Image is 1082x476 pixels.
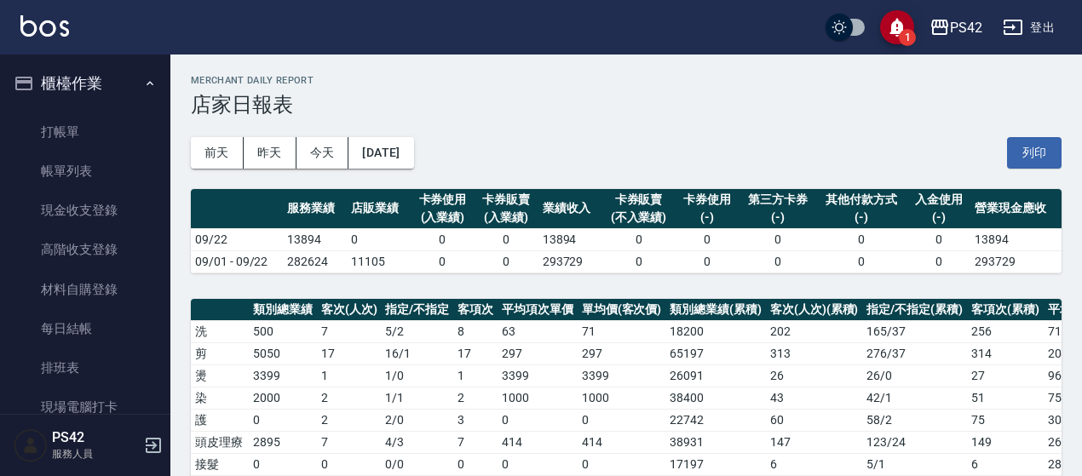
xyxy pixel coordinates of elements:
[538,228,602,250] td: 13894
[766,387,863,409] td: 43
[923,10,989,45] button: PS42
[665,453,766,475] td: 17197
[862,320,967,342] td: 165 / 37
[739,250,816,272] td: 0
[191,75,1062,86] h2: Merchant Daily Report
[766,431,863,453] td: 147
[381,342,453,364] td: 16 / 1
[381,409,453,431] td: 2 / 0
[967,453,1044,475] td: 6
[249,299,317,321] th: 類別總業績
[453,431,498,453] td: 7
[498,299,578,321] th: 平均項次單價
[665,342,766,364] td: 65197
[453,409,498,431] td: 3
[899,29,916,46] span: 1
[967,320,1044,342] td: 256
[680,209,735,227] div: (-)
[665,364,766,387] td: 26091
[766,299,863,321] th: 客次(人次)(累積)
[317,387,382,409] td: 2
[970,189,1062,229] th: 營業現金應收
[453,453,498,475] td: 0
[665,387,766,409] td: 38400
[912,209,967,227] div: (-)
[415,209,470,227] div: (入業績)
[479,191,534,209] div: 卡券販賣
[453,364,498,387] td: 1
[249,387,317,409] td: 2000
[7,152,164,191] a: 帳單列表
[578,320,666,342] td: 71
[20,15,69,37] img: Logo
[283,189,347,229] th: 服務業績
[862,299,967,321] th: 指定/不指定(累積)
[317,453,382,475] td: 0
[880,10,914,44] button: save
[766,409,863,431] td: 60
[766,364,863,387] td: 26
[191,409,249,431] td: 護
[479,209,534,227] div: (入業績)
[766,320,863,342] td: 202
[498,387,578,409] td: 1000
[52,446,139,462] p: 服務人員
[411,228,475,250] td: 0
[191,93,1062,117] h3: 店家日報表
[820,191,903,209] div: 其他付款方式
[381,299,453,321] th: 指定/不指定
[317,342,382,364] td: 17
[820,209,903,227] div: (-)
[348,137,413,169] button: [DATE]
[862,364,967,387] td: 26 / 0
[415,191,470,209] div: 卡券使用
[739,228,816,250] td: 0
[7,348,164,387] a: 排班表
[538,250,602,272] td: 293729
[498,409,578,431] td: 0
[191,387,249,409] td: 染
[249,453,317,475] td: 0
[317,364,382,387] td: 1
[967,299,1044,321] th: 客項次(累積)
[665,431,766,453] td: 38931
[601,228,675,250] td: 0
[862,453,967,475] td: 5 / 1
[249,320,317,342] td: 500
[475,250,538,272] td: 0
[766,342,863,364] td: 313
[14,428,48,462] img: Person
[601,250,675,272] td: 0
[996,12,1062,43] button: 登出
[52,429,139,446] h5: PS42
[766,453,863,475] td: 6
[816,228,907,250] td: 0
[862,342,967,364] td: 276 / 37
[249,409,317,431] td: 0
[862,409,967,431] td: 58 / 2
[606,209,670,227] div: (不入業績)
[191,320,249,342] td: 洗
[347,228,411,250] td: 0
[816,250,907,272] td: 0
[498,342,578,364] td: 297
[411,250,475,272] td: 0
[381,387,453,409] td: 1 / 1
[907,228,971,250] td: 0
[967,387,1044,409] td: 51
[381,431,453,453] td: 4 / 3
[7,191,164,230] a: 現金收支登錄
[7,270,164,309] a: 材料自購登錄
[317,320,382,342] td: 7
[950,17,982,38] div: PS42
[578,364,666,387] td: 3399
[498,320,578,342] td: 63
[381,453,453,475] td: 0 / 0
[665,409,766,431] td: 22742
[453,387,498,409] td: 2
[7,387,164,427] a: 現場電腦打卡
[970,250,1062,272] td: 293729
[967,342,1044,364] td: 314
[191,228,283,250] td: 09/22
[283,250,347,272] td: 282624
